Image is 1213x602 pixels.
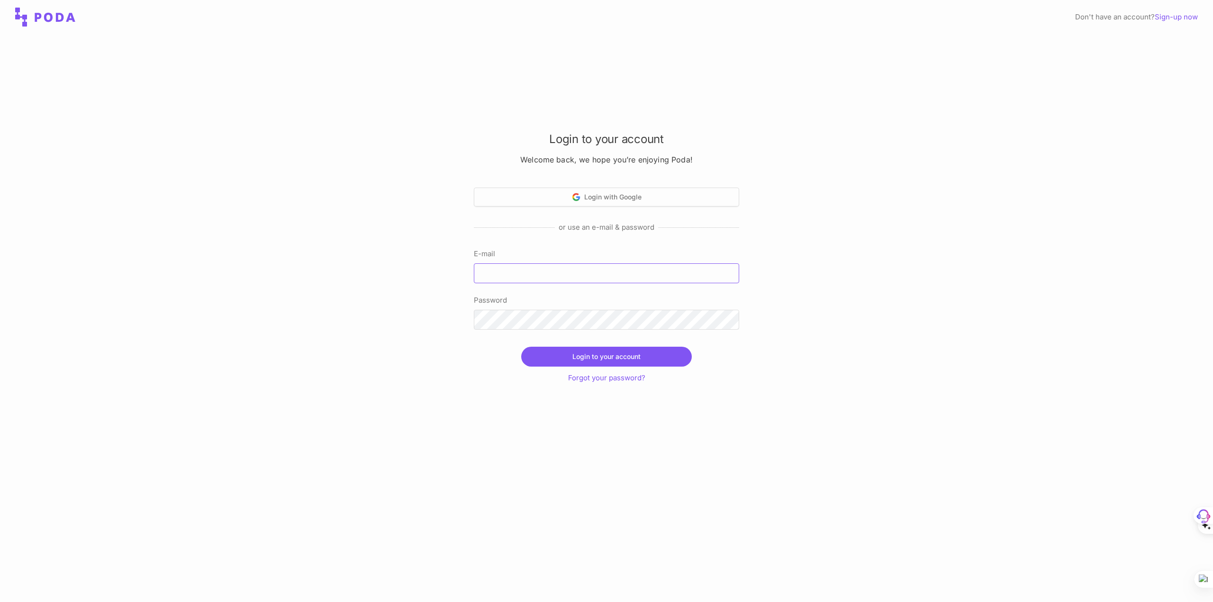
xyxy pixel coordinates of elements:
[474,131,739,147] h2: Login to your account
[555,222,658,233] span: or use an e-mail & password
[568,373,645,382] a: Forgot your password?
[474,295,739,306] label: Password
[474,155,739,165] h3: Welcome back, we hope you’re enjoying Poda!
[1155,12,1198,21] a: Sign-up now
[572,193,580,201] img: Google logo
[521,347,692,367] button: Login to your account
[474,188,739,207] button: Login with Google
[1075,11,1198,23] div: Don't have an account?
[474,248,739,260] label: E-mail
